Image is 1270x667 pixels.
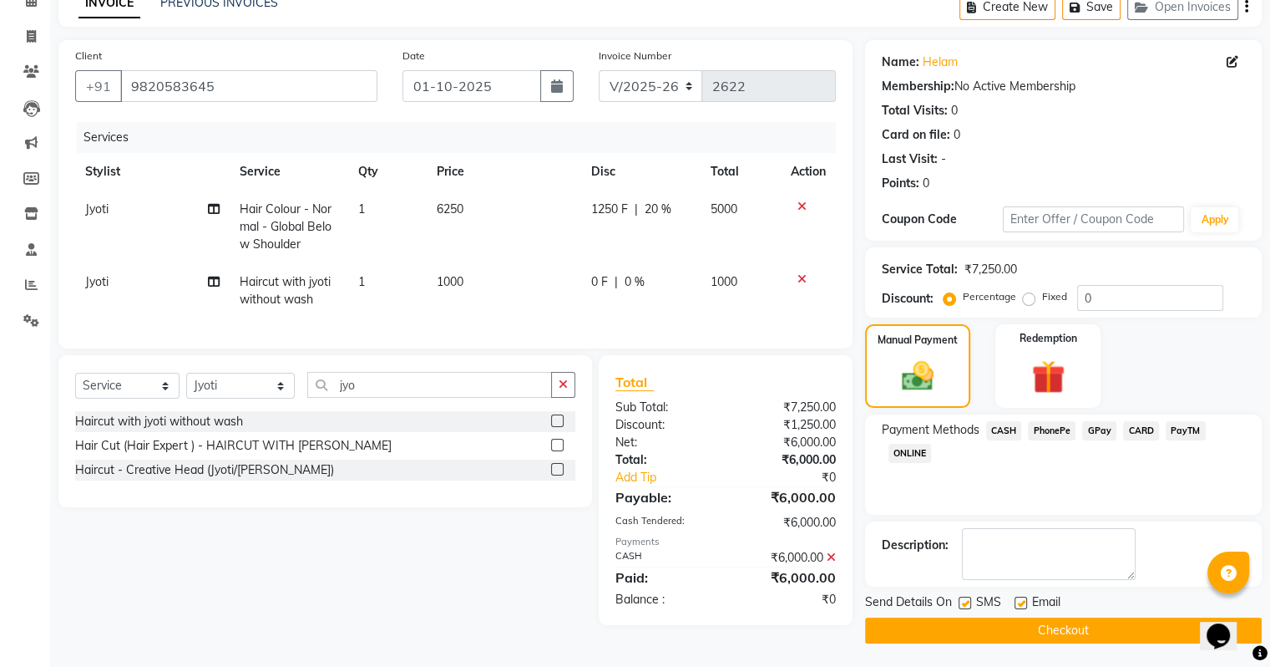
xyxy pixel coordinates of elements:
div: ₹0 [746,469,848,486]
a: Helam [923,53,958,71]
div: ₹6,000.00 [726,568,848,588]
div: Discount: [882,290,934,308]
button: Apply [1191,207,1238,232]
th: Service [230,153,348,191]
label: Client [75,48,102,64]
div: Haircut with jyoti without wash [75,413,243,430]
th: Total [701,153,780,191]
a: Add Tip [603,469,746,486]
span: Send Details On [865,593,952,614]
input: Search by Name/Mobile/Email/Code [120,70,377,102]
span: Hair Colour - Normal - Global Below Shoulder [240,201,331,252]
span: CARD [1123,421,1159,440]
div: Hair Cut (Hair Expert ) - HAIRCUT WITH [PERSON_NAME] [75,437,392,455]
img: _cash.svg [892,358,944,395]
div: Cash Tendered: [603,514,726,532]
div: Last Visit: [882,150,938,168]
div: Payable: [603,487,726,507]
div: ₹6,000.00 [726,514,848,532]
div: Name: [882,53,919,71]
div: Sub Total: [603,399,726,416]
span: Total [615,374,654,391]
span: Jyoti [85,274,109,289]
span: 5000 [711,201,737,216]
button: Checkout [865,618,1262,644]
input: Enter Offer / Coupon Code [1003,206,1185,232]
th: Disc [581,153,701,191]
span: CASH [986,421,1022,440]
div: Discount: [603,416,726,434]
th: Qty [348,153,427,191]
div: Paid: [603,568,726,588]
div: ₹7,250.00 [726,399,848,416]
div: ₹0 [726,591,848,608]
label: Manual Payment [878,333,958,348]
span: 20 % [645,201,671,218]
iframe: chat widget [1200,600,1253,650]
span: Haircut with jyoti without wash [240,274,331,307]
div: Coupon Code [882,211,1003,228]
div: Description: [882,537,949,554]
label: Redemption [1020,331,1077,346]
input: Search or Scan [307,372,552,398]
div: Payments [615,535,836,549]
span: ONLINE [888,444,932,463]
span: 0 F [591,273,608,291]
div: - [941,150,946,168]
div: Balance : [603,591,726,608]
div: Service Total: [882,261,958,278]
div: No Active Membership [882,78,1245,95]
span: GPay [1082,421,1116,440]
span: SMS [976,593,1001,614]
div: ₹6,000.00 [726,549,848,567]
span: | [635,201,638,218]
span: 0 % [625,273,645,291]
div: ₹1,250.00 [726,416,848,434]
label: Invoice Number [599,48,671,64]
th: Stylist [75,153,230,191]
div: Points: [882,175,919,192]
th: Price [427,153,580,191]
div: Services [77,122,848,153]
div: 0 [923,175,929,192]
span: 1 [358,201,365,216]
span: 6250 [437,201,463,216]
div: Total: [603,451,726,469]
div: ₹6,000.00 [726,451,848,469]
span: Jyoti [85,201,109,216]
div: 0 [951,102,958,120]
div: Card on file: [882,126,950,144]
div: 0 [954,126,960,144]
span: 1 [358,274,365,289]
span: 1000 [437,274,463,289]
div: CASH [603,549,726,567]
label: Fixed [1042,289,1067,304]
div: Net: [603,434,726,451]
label: Percentage [963,289,1016,304]
label: Date [402,48,425,64]
div: Haircut - Creative Head (Jyoti/[PERSON_NAME]) [75,461,334,479]
span: 1250 F [591,201,628,218]
div: Membership: [882,78,954,95]
span: Payment Methods [882,421,979,439]
span: PayTM [1166,421,1206,440]
img: _gift.svg [1021,356,1075,398]
button: +91 [75,70,122,102]
div: Total Visits: [882,102,948,120]
span: 1000 [711,274,737,289]
span: PhonePe [1028,421,1075,440]
div: ₹7,250.00 [964,261,1017,278]
th: Action [781,153,836,191]
span: Email [1032,593,1060,614]
div: ₹6,000.00 [726,434,848,451]
span: | [615,273,618,291]
div: ₹6,000.00 [726,487,848,507]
